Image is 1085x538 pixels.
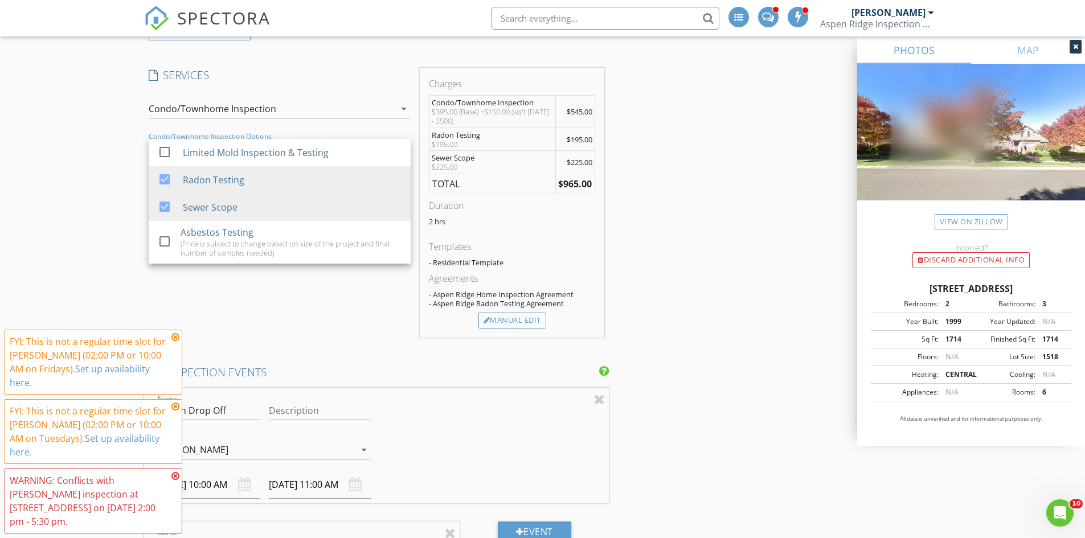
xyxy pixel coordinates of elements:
div: Bathrooms: [971,299,1035,309]
h4: SERVICES [149,68,411,83]
div: - Aspen Ridge Home Inspection Agreement [429,290,595,299]
div: FYI: This is not a regular time slot for [PERSON_NAME] (02:00 PM or 10:00 AM on Tuesdays). [10,404,168,459]
div: 6 [1035,387,1068,397]
div: Heating: [874,369,939,380]
div: Charges [429,77,595,91]
span: N/A [945,387,959,397]
div: Bedrooms: [874,299,939,309]
div: $395.00 (Base) +$150.00 (sqft [DATE] - 2500) [432,107,553,125]
div: Finished Sq Ft: [971,334,1035,344]
div: Aspen Ridge Inspection Services LLC [820,18,934,30]
div: [PERSON_NAME] [851,7,926,18]
div: Cooling: [971,369,1035,380]
div: Radon Testing [182,173,244,187]
span: N/A [1042,369,1055,379]
a: MAP [971,36,1085,64]
span: 10 [1070,499,1083,508]
a: SPECTORA [144,15,271,39]
div: Incorrect? [857,243,1085,252]
div: Lot Size: [971,352,1035,362]
td: TOTAL [429,174,555,194]
strong: $965.00 [558,178,592,190]
div: (Price is subject to change based on size of the project and final number of samples needed) [181,239,402,257]
div: Sewer Scope [182,200,237,214]
div: $195.00 [432,139,553,149]
div: Sewer Scope [432,153,553,162]
span: $545.00 [567,106,592,117]
div: Duration [429,199,595,212]
div: Condo/Townhome Inspection [432,98,553,107]
div: Radon Testing [432,130,553,139]
div: Year Updated: [971,317,1035,327]
div: 2 [939,299,971,309]
div: 1714 [1035,334,1068,344]
p: All data is unverified and for informational purposes only. [871,415,1071,423]
img: The Best Home Inspection Software - Spectora [144,6,169,31]
div: Condo/Townhome Inspection [149,104,276,114]
div: Manual Edit [478,313,546,328]
div: - Aspen Ridge Radon Testing Agreement [429,299,595,308]
span: $225.00 [567,157,592,167]
i: arrow_drop_down [357,443,371,457]
div: Templates [429,240,595,253]
div: Agreements [429,272,595,285]
iframe: Intercom live chat [1046,499,1074,527]
img: streetview [857,64,1085,228]
div: 1714 [939,334,971,344]
span: SPECTORA [177,6,271,30]
div: 3 [1035,299,1068,309]
div: FYI: This is not a regular time slot for [PERSON_NAME] (02:00 PM or 10:00 AM on Fridays). [10,335,168,389]
span: $195.00 [567,134,592,145]
div: Floors: [874,352,939,362]
div: Asbestos Testing [181,225,253,239]
span: N/A [945,352,959,362]
span: N/A [1042,317,1055,326]
div: 1999 [939,317,971,327]
p: 2 hrs [429,217,595,226]
i: arrow_drop_down [397,102,411,116]
a: Set up availability here. [10,363,150,389]
div: Limited Mold Inspection & Testing [182,146,328,159]
h4: INSPECTION EVENTS [149,365,605,380]
div: Sq Ft: [874,334,939,344]
div: 1518 [1035,352,1068,362]
input: Select date [269,471,371,499]
div: Discard Additional info [912,252,1030,268]
div: Rooms: [971,387,1035,397]
div: [PERSON_NAME] [158,445,228,455]
a: View on Zillow [935,214,1008,229]
div: CENTRAL [939,369,971,380]
div: - Residential Template [429,258,595,267]
a: PHOTOS [857,36,971,64]
input: Search everything... [492,7,719,30]
div: Year Built: [874,317,939,327]
div: $225.00 [432,162,553,171]
div: Appliances: [874,387,939,397]
div: WARNING: Conflicts with [PERSON_NAME] inspection at [STREET_ADDRESS] on [DATE] 2:00 pm - 5:30 pm. [10,474,168,528]
input: Select date [158,471,260,499]
div: [STREET_ADDRESS] [871,282,1071,295]
a: Set up availability here. [10,432,159,458]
